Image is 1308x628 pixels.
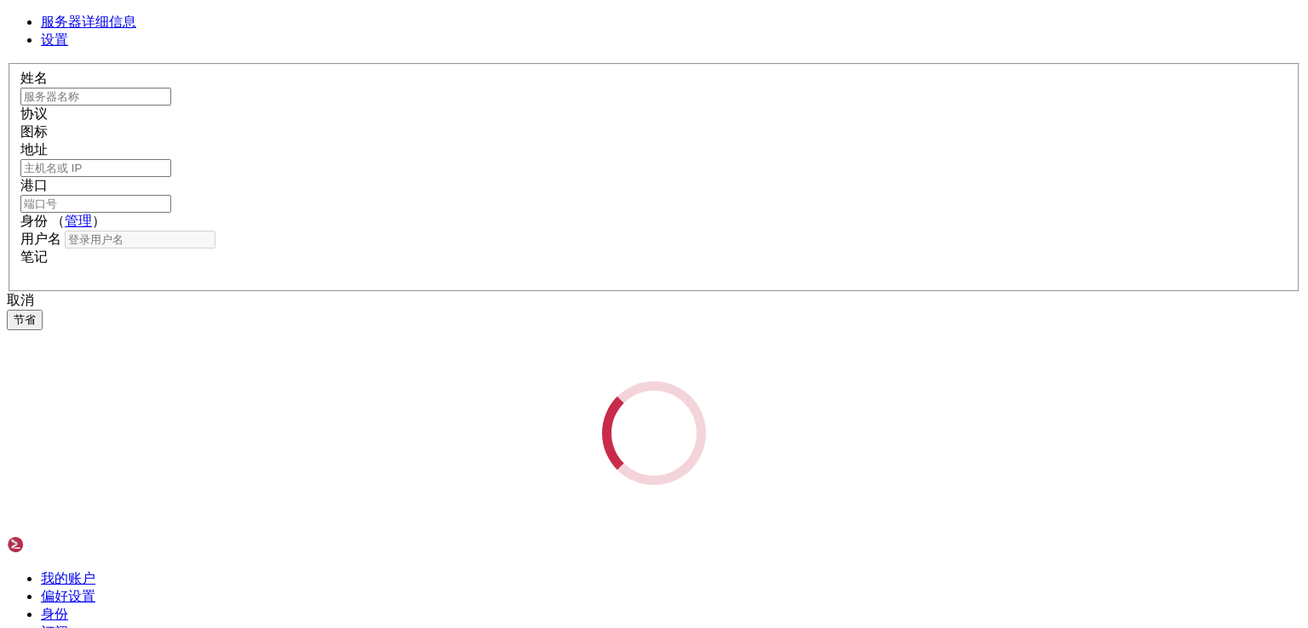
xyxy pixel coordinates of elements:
font: 姓名 [20,71,48,85]
a: 服务器详细信息 [41,14,136,29]
a: 身份 [41,607,68,621]
font: 节省 [14,313,36,326]
input: 端口号 [20,195,171,213]
a: 设置 [41,32,68,47]
a: 偏好设置 [41,589,95,603]
a: 我的账户 [41,571,95,585]
font: ） [92,214,106,228]
font: 用户名 [20,231,61,246]
font: 身份 [20,214,48,228]
font: 地址 [20,142,48,157]
font: 取消 [7,293,34,307]
input: 登录用户名 [65,231,215,248]
font: （ [51,214,65,228]
font: 协议 [20,106,48,121]
font: 笔记 [20,249,48,264]
font: 港口 [20,178,48,192]
button: 节省 [7,310,43,330]
input: 服务器名称 [20,88,171,106]
img: 壳牌 [7,536,105,553]
input: 主机名或 IP [20,159,171,177]
font: 图标 [20,124,48,139]
a: 管理 [65,214,92,228]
